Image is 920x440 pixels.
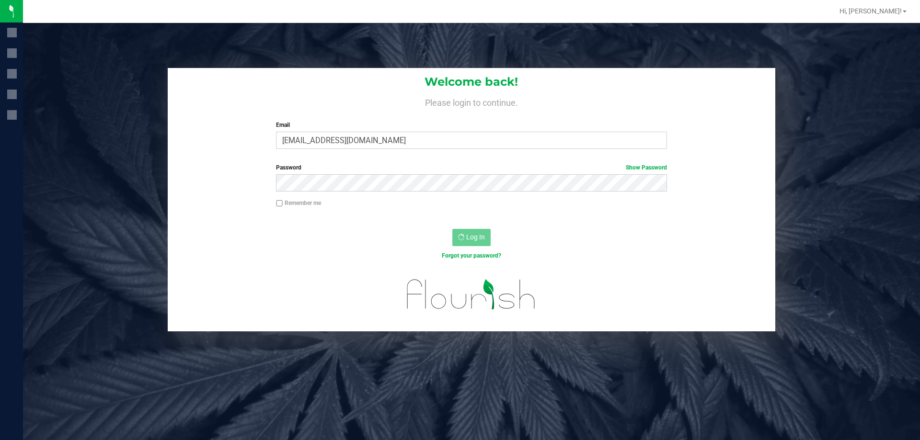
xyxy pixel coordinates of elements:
[466,233,485,241] span: Log In
[276,200,283,207] input: Remember me
[452,229,491,246] button: Log In
[168,76,775,88] h1: Welcome back!
[168,96,775,107] h4: Please login to continue.
[442,252,501,259] a: Forgot your password?
[626,164,667,171] a: Show Password
[276,199,321,207] label: Remember me
[839,7,902,15] span: Hi, [PERSON_NAME]!
[276,121,667,129] label: Email
[276,164,301,171] span: Password
[395,270,547,319] img: flourish_logo.svg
